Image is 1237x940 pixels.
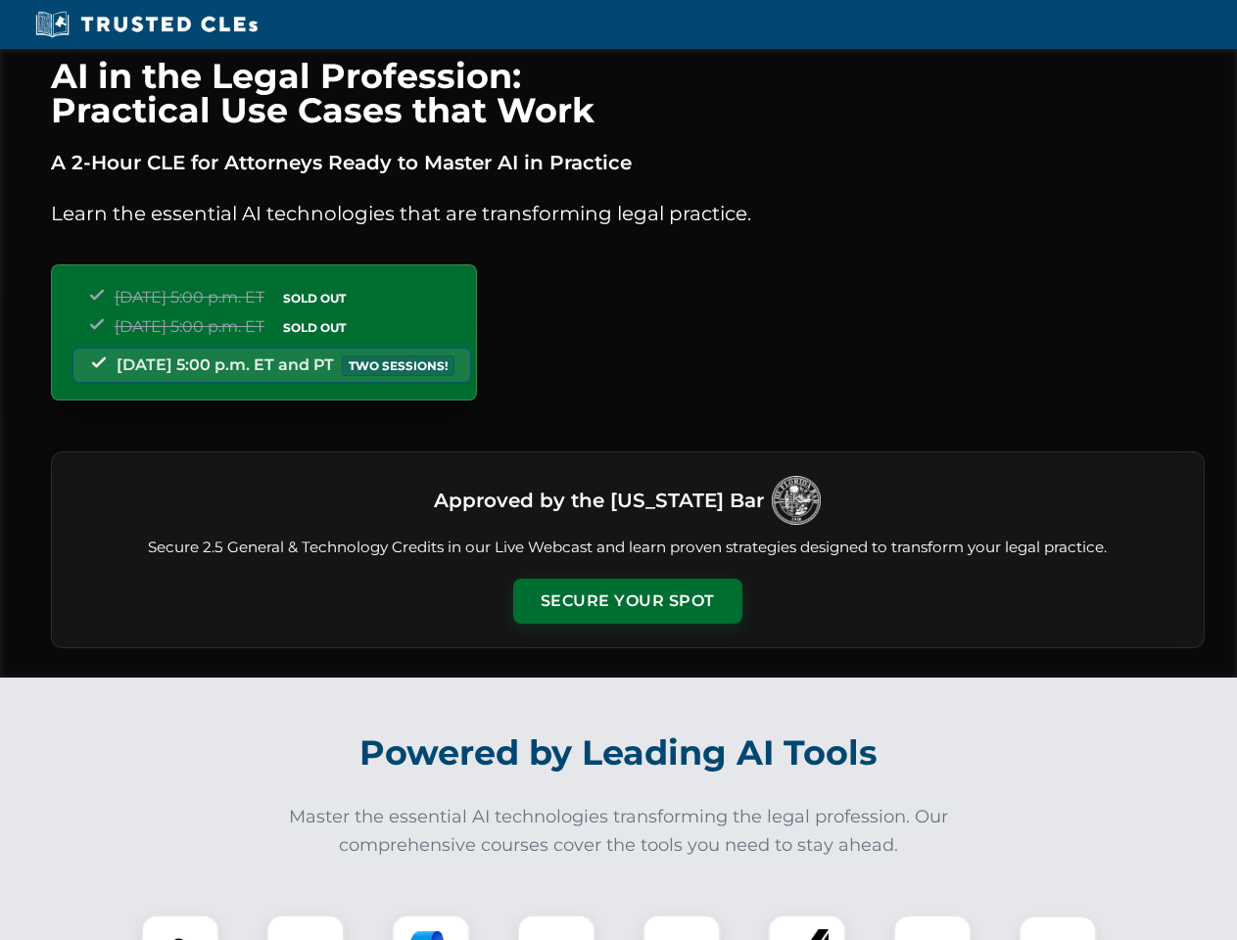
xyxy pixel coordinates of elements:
span: SOLD OUT [276,317,353,338]
img: Trusted CLEs [29,10,263,39]
span: SOLD OUT [276,288,353,308]
p: Learn the essential AI technologies that are transforming legal practice. [51,198,1205,229]
span: [DATE] 5:00 p.m. ET [115,288,264,306]
span: [DATE] 5:00 p.m. ET [115,317,264,336]
button: Secure Your Spot [513,579,742,624]
h1: AI in the Legal Profession: Practical Use Cases that Work [51,59,1205,127]
p: A 2-Hour CLE for Attorneys Ready to Master AI in Practice [51,147,1205,178]
img: Logo [772,476,821,525]
h3: Approved by the [US_STATE] Bar [434,483,764,518]
p: Master the essential AI technologies transforming the legal profession. Our comprehensive courses... [276,803,962,860]
p: Secure 2.5 General & Technology Credits in our Live Webcast and learn proven strategies designed ... [75,537,1180,559]
h2: Powered by Leading AI Tools [76,719,1162,787]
